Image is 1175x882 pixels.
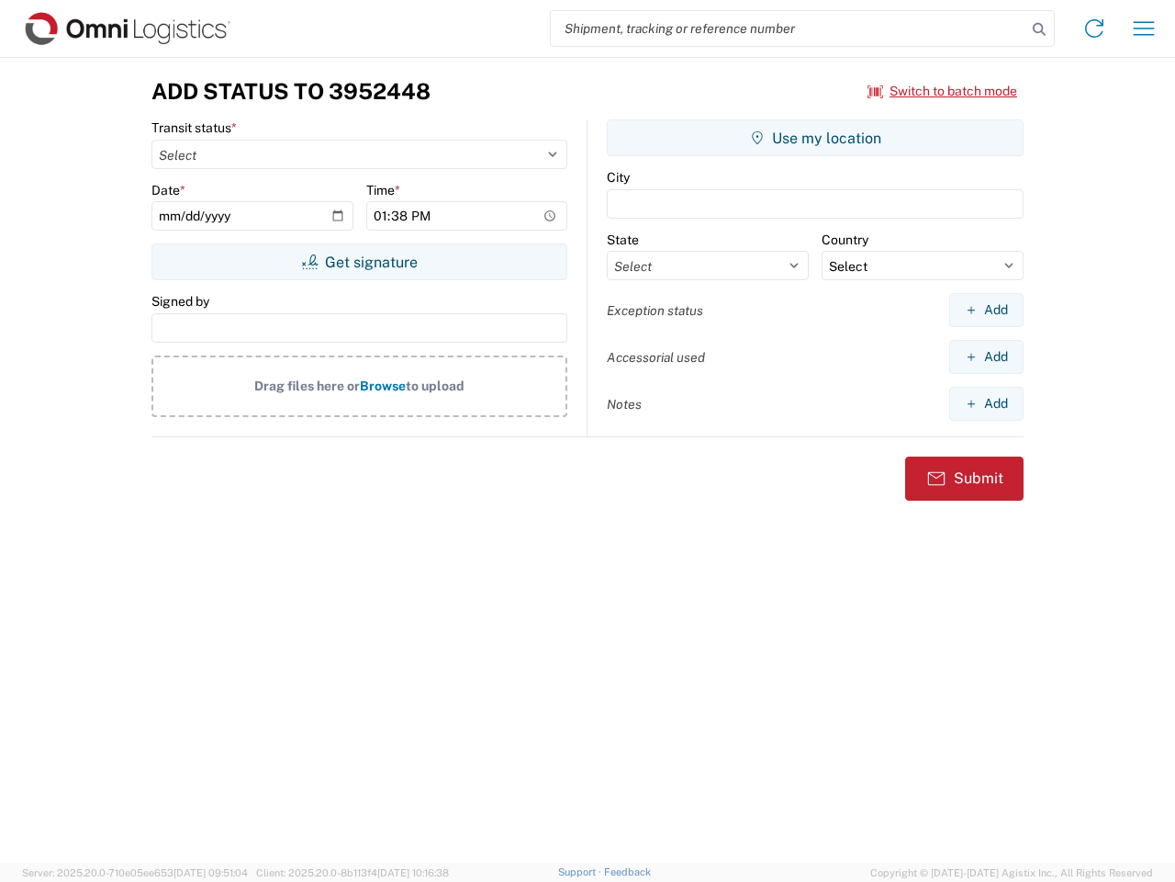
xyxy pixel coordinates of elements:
[151,243,567,280] button: Get signature
[377,867,449,878] span: [DATE] 10:16:38
[366,182,400,198] label: Time
[607,232,639,248] label: State
[867,76,1017,107] button: Switch to batch mode
[256,867,449,878] span: Client: 2025.20.0-8b113f4
[949,293,1024,327] button: Add
[607,119,1024,156] button: Use my location
[151,293,209,310] label: Signed by
[551,11,1026,46] input: Shipment, tracking or reference number
[406,379,464,393] span: to upload
[822,232,868,248] label: Country
[607,396,642,413] label: Notes
[254,379,360,393] span: Drag files here or
[607,169,630,186] label: City
[870,865,1153,881] span: Copyright © [DATE]-[DATE] Agistix Inc., All Rights Reserved
[607,349,705,366] label: Accessorial used
[173,867,248,878] span: [DATE] 09:51:04
[151,182,185,198] label: Date
[558,866,604,877] a: Support
[22,867,248,878] span: Server: 2025.20.0-710e05ee653
[949,340,1024,374] button: Add
[607,302,703,319] label: Exception status
[604,866,651,877] a: Feedback
[905,457,1024,501] button: Submit
[360,379,406,393] span: Browse
[151,119,237,136] label: Transit status
[151,78,431,105] h3: Add Status to 3952448
[949,387,1024,421] button: Add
